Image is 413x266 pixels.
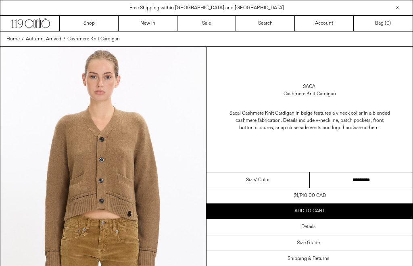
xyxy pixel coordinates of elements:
[354,16,413,31] a: Bag ()
[246,176,255,184] span: Size
[236,16,295,31] a: Search
[26,36,61,42] span: Autumn, Arrived
[22,36,24,43] span: /
[60,16,119,31] a: Shop
[294,208,325,214] span: Add to cart
[26,36,61,43] a: Autumn, Arrived
[288,256,330,262] h3: Shipping & Returns
[303,83,317,90] a: Sacai
[119,16,177,31] a: New In
[284,90,336,98] div: Cashmere Knit Cardigan
[229,106,390,136] p: Sacai Cashmere Knit Cardigan in beige features a v neck collar in a blended cashmere fabrication....
[129,5,284,11] a: Free Shipping within [GEOGRAPHIC_DATA] and [GEOGRAPHIC_DATA]
[386,20,389,27] span: 0
[297,240,320,246] h3: Size Guide
[295,16,354,31] a: Account
[6,36,20,42] span: Home
[206,203,413,219] button: Add to cart
[67,36,120,43] a: Cashmere Knit Cardigan
[255,176,270,184] span: / Color
[177,16,236,31] a: Sale
[6,36,20,43] a: Home
[301,224,316,230] h3: Details
[63,36,65,43] span: /
[294,192,326,199] div: $1,740.00 CAD
[67,36,120,42] span: Cashmere Knit Cardigan
[386,20,391,27] span: )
